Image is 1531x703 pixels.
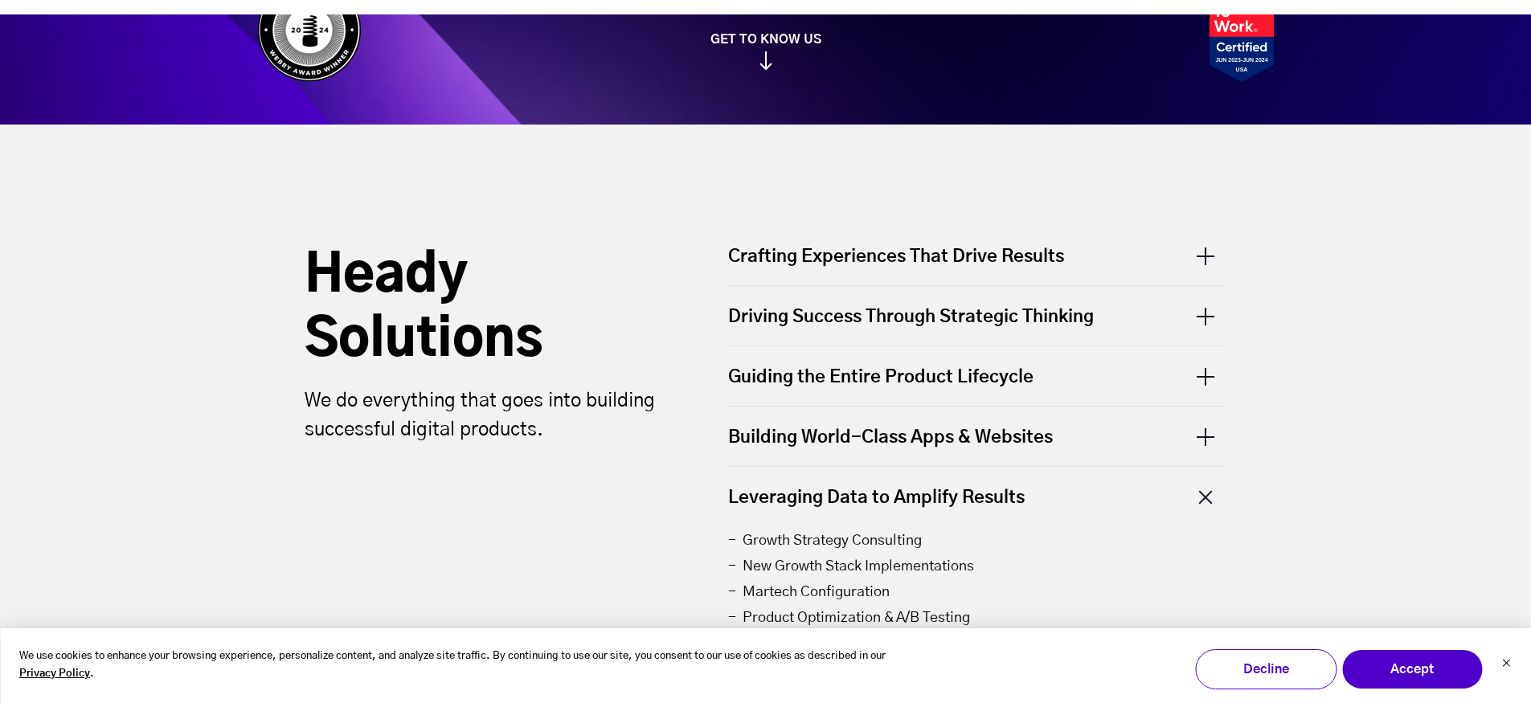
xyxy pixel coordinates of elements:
[728,467,1226,526] div: Leveraging Data to Amplify Results
[728,407,1226,466] div: Building World-Class Apps & Websites
[759,51,772,70] img: arrow_down
[728,605,1226,631] li: - Product Optimization & A/B Testing
[728,346,1226,406] div: Guiding the Entire Product Lifecycle
[1341,649,1483,689] button: Accept
[728,579,1226,605] li: - Martech Configuration
[305,386,666,444] p: We do everything that goes into building successful digital products.
[728,286,1226,345] div: Driving Success Through Strategic Thinking
[305,244,666,373] h2: Heady Solutions
[728,554,1226,579] li: - New Growth Stack Implementations
[19,665,90,684] a: Privacy Policy
[728,244,1226,285] div: Crafting Experiences That Drive Results
[1501,656,1511,673] button: Dismiss cookie banner
[19,648,899,685] p: We use cookies to enhance your browsing experience, personalize content, and analyze site traffic...
[1195,649,1337,689] button: Decline
[728,528,1226,554] li: - Growth Strategy Consulting
[249,31,1282,70] a: GET TO KNOW US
